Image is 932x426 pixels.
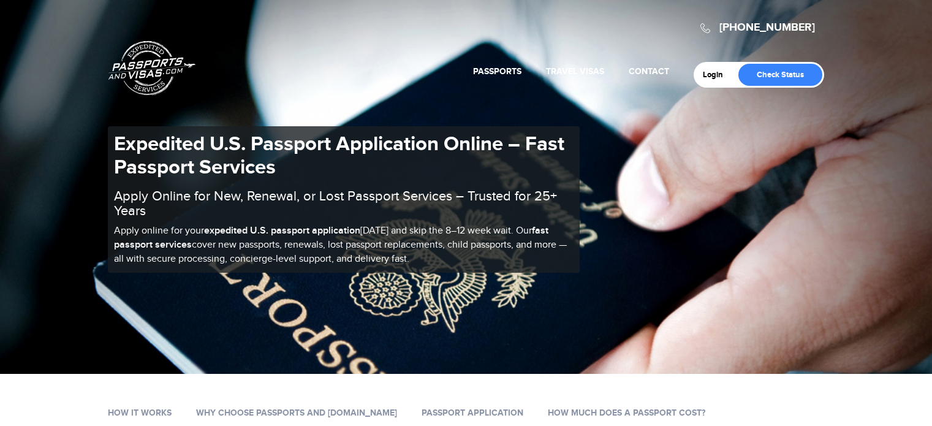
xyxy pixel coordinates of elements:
[108,40,195,96] a: Passports & [DOMAIN_NAME]
[629,66,669,77] a: Contact
[546,66,604,77] a: Travel Visas
[204,225,360,237] b: expedited U.S. passport application
[114,224,574,267] p: Apply online for your [DATE] and skip the 8–12 week wait. Our cover new passports, renewals, lost...
[548,408,705,418] a: How Much Does a Passport Cost?
[114,132,574,180] h1: Expedited U.S. Passport Application Online – Fast Passport Services
[473,66,521,77] a: Passports
[719,21,815,34] a: [PHONE_NUMBER]
[196,408,397,418] a: Why Choose Passports and [DOMAIN_NAME]
[114,189,574,218] h2: Apply Online for New, Renewal, or Lost Passport Services – Trusted for 25+ Years
[108,408,172,418] a: How it works
[703,70,732,80] a: Login
[738,64,822,86] a: Check Status
[422,408,523,418] a: Passport Application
